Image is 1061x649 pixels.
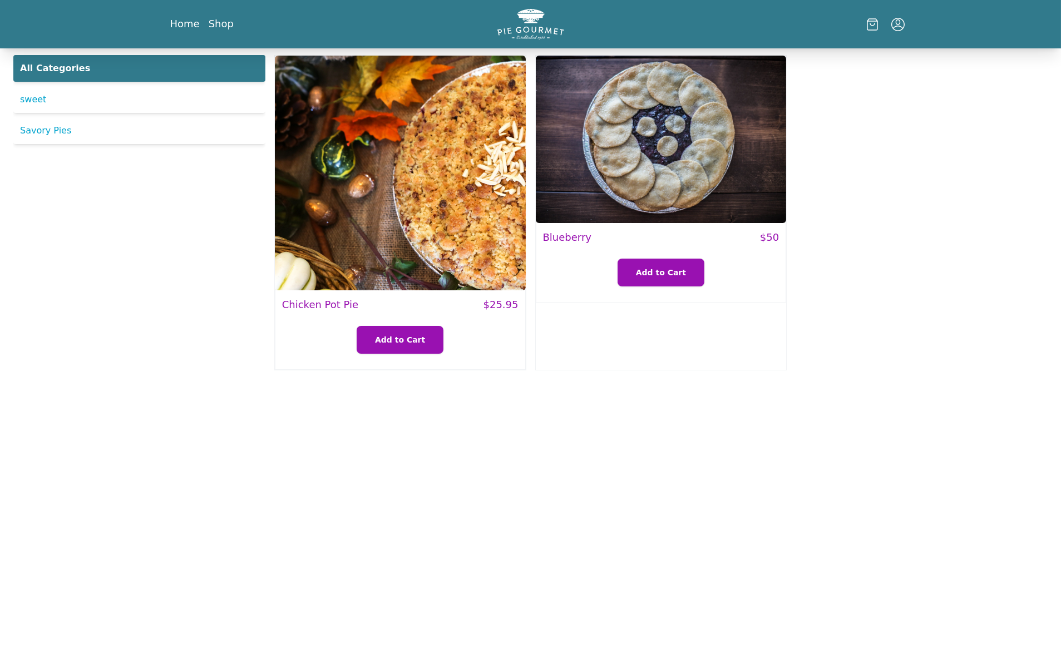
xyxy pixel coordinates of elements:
span: $ 25.95 [483,297,519,313]
span: $ 50 [760,230,779,245]
button: Menu [891,18,905,31]
span: Blueberry [543,230,591,245]
a: Logo [497,9,564,39]
a: Savory Pies [13,117,265,144]
a: sweet [13,86,265,113]
img: Chicken Pot Pie [275,56,526,290]
span: Chicken Pot Pie [282,297,358,313]
a: All Categories [13,55,265,82]
img: Blueberry [536,56,787,223]
a: Home [170,17,200,31]
img: logo [497,9,564,39]
a: Shop [209,17,234,31]
button: Add to Cart [618,259,704,286]
span: Add to Cart [375,333,425,346]
button: Add to Cart [357,326,443,354]
span: Add to Cart [636,266,686,279]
